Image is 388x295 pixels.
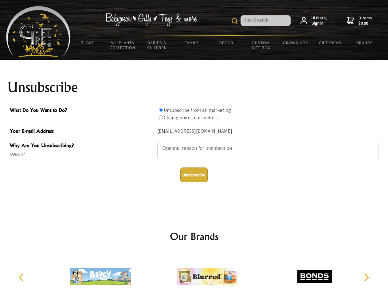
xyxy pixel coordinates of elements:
[347,15,372,26] a: 0 items$0.00
[105,36,140,54] a: All Plants Collection
[159,108,163,112] input: What Do You Want to Do?
[312,15,327,26] span: Hi there,
[140,36,174,54] a: Babies & Children
[300,15,327,26] a: Hi there,Sign in
[10,106,154,115] span: What Do You Want to Do?
[157,127,378,136] div: [EMAIL_ADDRESS][DOMAIN_NAME]
[7,80,381,95] h1: Unsubscribe
[10,127,154,136] span: Your E-mail Address
[10,151,154,158] span: Optional
[180,167,208,182] button: Unsubscribe
[164,107,231,113] label: Unsubscribe from all marketing
[15,271,29,284] button: Previous
[12,229,376,244] h2: Our Brands
[209,36,244,49] a: Decor
[164,114,219,120] label: Change my e-mail address
[232,18,238,24] img: product search
[241,15,291,26] input: Site Search
[313,36,347,49] a: Gift Ideas
[71,36,105,49] a: BLOGS
[244,36,278,54] a: Custom Gift Box
[159,115,163,119] input: What Do You Want to Do?
[359,271,373,284] button: Next
[312,21,327,26] strong: Sign in
[10,142,154,151] span: Why Are You Unsubscribing?
[359,15,372,26] span: 0 items
[174,36,209,49] a: Family
[347,36,382,49] a: Brands
[6,6,71,57] img: Babyware - Gifts - Toys and more...
[157,142,378,160] textarea: Why Are You Unsubscribing?
[359,21,372,26] strong: $0.00
[105,13,197,26] img: Babywear - Gifts - Toys & more
[278,36,313,49] a: Grown Ups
